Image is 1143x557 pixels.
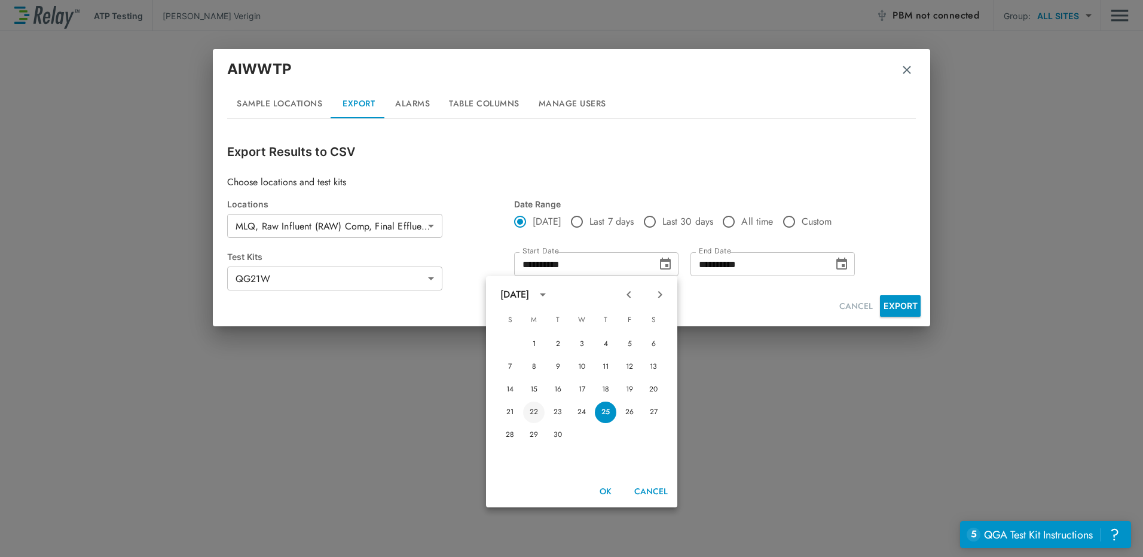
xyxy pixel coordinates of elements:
span: Custom [802,215,832,229]
button: 21 [499,402,521,423]
span: All time [741,215,773,229]
button: EXPORT [880,295,921,317]
button: 27 [643,402,664,423]
button: 26 [619,402,640,423]
button: Previous month [619,284,639,305]
span: Saturday [643,308,664,332]
button: 25 [595,402,616,423]
button: 4 [595,333,616,355]
button: 28 [499,424,521,446]
button: 10 [571,356,592,378]
div: Locations [227,199,514,209]
p: Export Results to CSV [227,143,916,161]
button: calendar view is open, switch to year view [533,284,553,305]
button: 30 [547,424,569,446]
div: MLQ, Raw Influent (RAW) Comp, Final Effluent (FE) Comp, Trickling Filter Efflunet (TFE) Comp [227,214,442,238]
button: Choose date, selected date is Sep 25, 2025 [653,252,677,276]
button: 3 [571,333,592,355]
span: Wednesday [571,308,592,332]
button: 1 [523,333,545,355]
span: Friday [619,308,640,332]
button: 11 [595,356,616,378]
button: 29 [523,424,545,446]
iframe: Resource center [960,521,1131,548]
button: Manage Users [529,90,616,118]
button: CANCEL [835,295,878,317]
div: [DATE] [500,287,529,302]
button: Export [332,90,386,118]
button: 22 [523,402,545,423]
div: Date Range [514,199,858,209]
button: 13 [643,356,664,378]
button: Choose date, selected date is Sep 25, 2025 [830,252,854,276]
button: 12 [619,356,640,378]
img: Remove [901,64,913,76]
button: 24 [571,402,592,423]
button: 18 [595,379,616,400]
span: [DATE] [533,215,561,229]
span: Sunday [499,308,521,332]
span: Last 7 days [589,215,634,229]
button: 7 [499,356,521,378]
button: Table Columns [439,90,529,118]
button: 15 [523,379,545,400]
label: End Date [699,247,731,255]
button: 17 [571,379,592,400]
button: 5 [619,333,640,355]
button: Sample Locations [227,90,332,118]
div: Test Kits [227,252,514,262]
p: AIWWTP [227,59,292,80]
button: 6 [643,333,664,355]
button: Cancel [629,481,673,503]
button: 14 [499,379,521,400]
button: 16 [547,379,569,400]
button: 20 [643,379,664,400]
button: 19 [619,379,640,400]
span: Monday [523,308,545,332]
button: 9 [547,356,569,378]
button: Next month [650,284,670,305]
button: 23 [547,402,569,423]
button: 2 [547,333,569,355]
span: Last 30 days [662,215,714,229]
div: QG21W [227,267,442,290]
button: OK [586,481,625,503]
button: Alarms [386,90,439,118]
button: 8 [523,356,545,378]
p: Choose locations and test kits [227,175,916,189]
span: Tuesday [547,308,569,332]
label: Start Date [522,247,558,255]
span: Thursday [595,308,616,332]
